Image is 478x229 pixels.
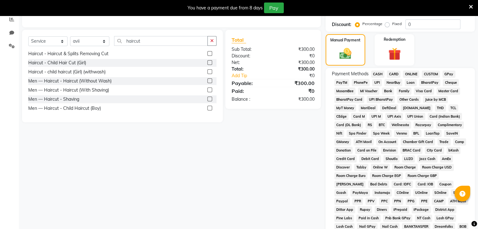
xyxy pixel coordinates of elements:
span: PPC [379,198,390,205]
span: Nift [334,130,344,137]
span: ONLINE [403,71,419,78]
span: Donation [334,147,353,154]
span: RS [365,121,374,129]
span: Lash GPay [435,215,456,222]
span: UPI Axis [385,113,403,120]
div: You have a payment due from 8 days [188,5,263,11]
label: Percentage [362,21,382,27]
span: Master Card [437,88,460,95]
div: Paid: [227,87,273,95]
span: PhonePe [352,79,370,86]
span: District App [433,206,457,213]
span: Credit Card [334,155,357,162]
span: iPackage [412,206,431,213]
div: ₹0 [281,72,319,79]
span: PPG [406,198,417,205]
span: Dittor App [334,206,355,213]
span: Card: IOB [415,181,435,188]
span: NT Cash [415,215,432,222]
div: Net: [227,59,273,66]
div: ₹300.00 [273,59,319,66]
span: UOnline [413,189,430,196]
div: Discount: [227,53,273,59]
span: LUZO [402,155,415,162]
div: Men — Haircut - Haircut (Without Wash) [28,78,112,84]
span: Paid in Cash [356,215,381,222]
span: Online W [371,164,390,171]
span: CAMP [432,198,446,205]
span: Discover [334,164,352,171]
div: ₹0 [273,53,319,59]
span: Bank [382,88,394,95]
div: Total: [227,66,273,72]
div: Men — Haircut - Shaving [28,96,79,103]
img: _gift.svg [384,46,405,62]
span: Spa Finder [347,130,368,137]
span: PPE [419,198,429,205]
span: Debit Card [359,155,381,162]
span: Total [232,37,246,43]
span: On Account [376,138,398,146]
span: Card M [351,113,367,120]
span: Card: IDFC [392,181,413,188]
span: Juice by MCB [423,96,448,103]
span: UPI Union [405,113,425,120]
span: SOnline [432,189,449,196]
span: Card on File [355,147,378,154]
div: Sub Total: [227,46,273,53]
div: Discount: [332,21,351,28]
span: PPR [352,198,363,205]
label: Redemption [384,37,405,42]
span: COnline [394,189,411,196]
span: Venmo [394,130,409,137]
span: Coupon [437,181,453,188]
span: Loan [405,79,417,86]
span: MosamBee [334,88,356,95]
button: Pay [264,3,284,13]
span: MyT Money [334,104,356,112]
span: Instamojo [372,189,392,196]
span: BharatPay [419,79,441,86]
div: Men — Haircut - Child Haircut (Boy) [28,105,101,112]
span: Room Charge [392,164,418,171]
span: Comp [453,138,466,146]
span: NearBuy [384,79,402,86]
span: BRAC Card [400,147,422,154]
span: Jazz Cash [417,155,437,162]
div: Haircut - child haircut (Girl) (withwash) [28,69,106,75]
span: Diners [375,206,389,213]
span: Razorpay [414,121,433,129]
div: Balance : [227,96,273,103]
span: MariDeal [359,104,377,112]
span: UPI BharatPay [367,96,395,103]
span: Wellnessta [389,121,411,129]
span: iPrepaid [391,206,409,213]
span: Payment Methods [332,71,369,77]
span: SaveIN [444,130,460,137]
span: Room Charge EGP [370,172,403,179]
span: ATH Movil [448,198,468,205]
span: Pnb Bank GPay [383,215,412,222]
span: Paypal [334,198,350,205]
span: Other Cards [397,96,420,103]
span: Rupay [358,206,372,213]
span: LoanTap [424,130,442,137]
span: MI Voucher [358,88,379,95]
span: City Card [425,147,444,154]
span: CUSTOM [422,71,440,78]
span: THD [435,104,446,112]
span: BTC [376,121,387,129]
span: Spa Week [371,130,392,137]
a: Add Tip [227,72,281,79]
label: Fixed [392,21,402,27]
span: UPI [372,79,382,86]
span: BharatPay Card [334,96,365,103]
span: Visa Card [414,88,434,95]
span: CEdge [334,113,349,120]
span: Chamber Gift Card [401,138,435,146]
span: GPay [442,71,455,78]
span: Card (Indian Bank) [428,113,462,120]
span: Room Charge Euro [334,172,368,179]
span: Gcash [334,189,348,196]
div: ₹300.00 [273,79,319,87]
